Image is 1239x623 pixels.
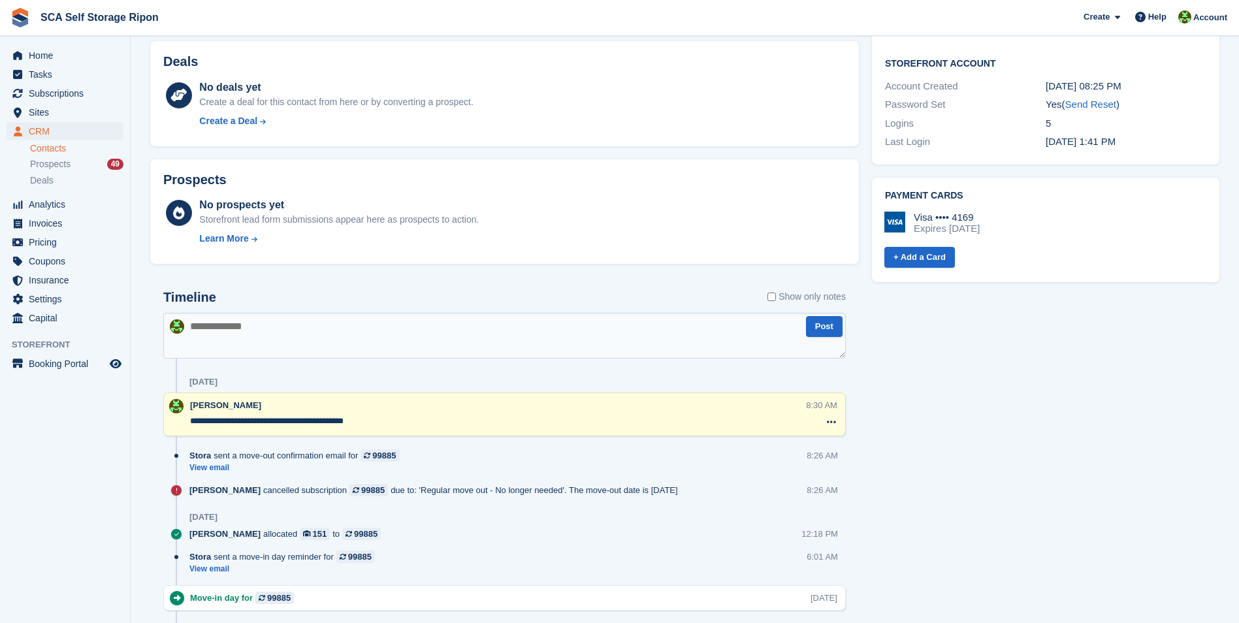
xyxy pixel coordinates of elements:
span: Prospects [30,158,71,170]
div: Expires [DATE] [914,223,980,234]
div: Move-in day for [190,592,300,604]
span: Insurance [29,271,107,289]
span: Capital [29,309,107,327]
a: Create a Deal [199,114,473,128]
div: 99885 [372,449,396,462]
span: Stora [189,449,211,462]
span: Create [1084,10,1110,24]
div: [DATE] 08:25 PM [1046,79,1206,94]
h2: Payment cards [885,191,1206,201]
a: 99885 [336,551,375,563]
a: menu [7,309,123,327]
span: Invoices [29,214,107,232]
div: Yes [1046,97,1206,112]
div: No deals yet [199,80,473,95]
a: 99885 [255,592,294,604]
a: menu [7,290,123,308]
a: 99885 [342,528,381,540]
div: sent a move-out confirmation email for [189,449,406,462]
span: Tasks [29,65,107,84]
div: [DATE] [189,512,217,522]
a: menu [7,252,123,270]
span: Sites [29,103,107,121]
div: 8:26 AM [807,449,838,462]
button: Post [806,316,843,338]
h2: Storefront Account [885,56,1206,69]
div: 99885 [354,528,378,540]
div: Last Login [885,135,1046,150]
div: sent a move-in day reminder for [189,551,381,563]
span: Account [1193,11,1227,24]
a: menu [7,214,123,232]
div: 8:26 AM [807,484,838,496]
span: ( ) [1062,99,1119,110]
a: menu [7,65,123,84]
span: CRM [29,122,107,140]
span: [PERSON_NAME] [189,528,261,540]
span: Settings [29,290,107,308]
a: 151 [300,528,330,540]
div: cancelled subscription due to: 'Regular move out - No longer needed'. The move-out date is [DATE] [189,484,684,496]
a: Preview store [108,356,123,372]
div: Create a Deal [199,114,257,128]
span: [PERSON_NAME] [189,484,261,496]
div: [DATE] [189,377,217,387]
a: SCA Self Storage Ripon [35,7,164,28]
div: No prospects yet [199,197,479,213]
span: Analytics [29,195,107,214]
a: menu [7,122,123,140]
time: 2025-08-13 12:41:27 UTC [1046,136,1116,147]
span: Coupons [29,252,107,270]
a: Learn More [199,232,479,246]
a: menu [7,84,123,103]
a: View email [189,462,406,473]
a: menu [7,233,123,251]
div: 151 [313,528,327,540]
h2: Prospects [163,172,227,187]
div: 99885 [348,551,372,563]
div: Account Created [885,79,1046,94]
label: Show only notes [767,290,846,304]
a: menu [7,46,123,65]
a: menu [7,103,123,121]
div: Password Set [885,97,1046,112]
div: 12:18 PM [801,528,838,540]
div: Visa •••• 4169 [914,212,980,223]
img: Kelly Neesham [169,399,184,413]
img: Kelly Neesham [1178,10,1191,24]
a: View email [189,564,381,575]
div: 5 [1046,116,1206,131]
div: allocated to [189,528,387,540]
a: 99885 [361,449,399,462]
div: Storefront lead form submissions appear here as prospects to action. [199,213,479,227]
a: menu [7,271,123,289]
a: + Add a Card [884,247,955,268]
h2: Deals [163,54,198,69]
a: menu [7,355,123,373]
div: 99885 [267,592,291,604]
div: Logins [885,116,1046,131]
span: Storefront [12,338,130,351]
img: Visa Logo [884,212,905,232]
div: Create a deal for this contact from here or by converting a prospect. [199,95,473,109]
a: menu [7,195,123,214]
div: Learn More [199,232,248,246]
div: 8:30 AM [806,399,837,411]
span: Home [29,46,107,65]
span: Subscriptions [29,84,107,103]
a: 99885 [349,484,388,496]
span: Booking Portal [29,355,107,373]
div: [DATE] [811,592,837,604]
img: Kelly Neesham [170,319,184,334]
input: Show only notes [767,290,776,304]
h2: Timeline [163,290,216,305]
span: Help [1148,10,1167,24]
div: 99885 [361,484,385,496]
a: Send Reset [1065,99,1116,110]
span: Pricing [29,233,107,251]
span: Stora [189,551,211,563]
img: stora-icon-8386f47178a22dfd0bd8f6a31ec36ba5ce8667c1dd55bd0f319d3a0aa187defe.svg [10,8,30,27]
a: Contacts [30,142,123,155]
span: [PERSON_NAME] [190,400,261,410]
div: 49 [107,159,123,170]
